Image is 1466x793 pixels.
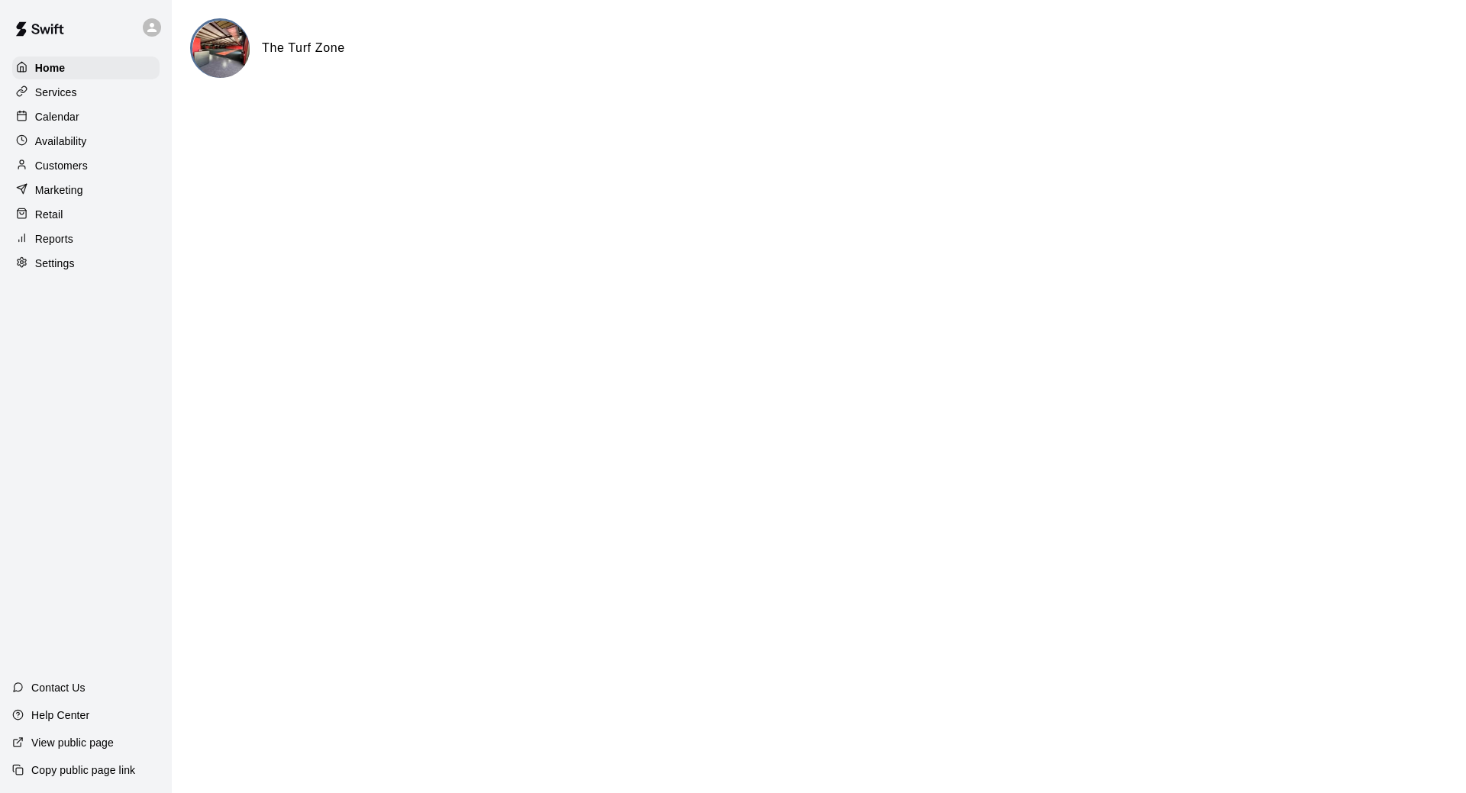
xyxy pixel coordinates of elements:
[35,109,79,124] p: Calendar
[192,21,250,78] img: The Turf Zone logo
[35,182,83,198] p: Marketing
[12,130,160,153] a: Availability
[35,158,88,173] p: Customers
[35,60,66,76] p: Home
[12,227,160,250] a: Reports
[12,81,160,104] a: Services
[12,56,160,79] a: Home
[35,207,63,222] p: Retail
[35,231,73,247] p: Reports
[12,105,160,128] a: Calendar
[35,134,87,149] p: Availability
[31,762,135,778] p: Copy public page link
[12,203,160,226] a: Retail
[12,154,160,177] a: Customers
[12,179,160,201] a: Marketing
[35,85,77,100] p: Services
[31,708,89,723] p: Help Center
[12,252,160,275] a: Settings
[262,38,345,58] h6: The Turf Zone
[35,256,75,271] p: Settings
[31,680,86,695] p: Contact Us
[31,735,114,750] p: View public page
